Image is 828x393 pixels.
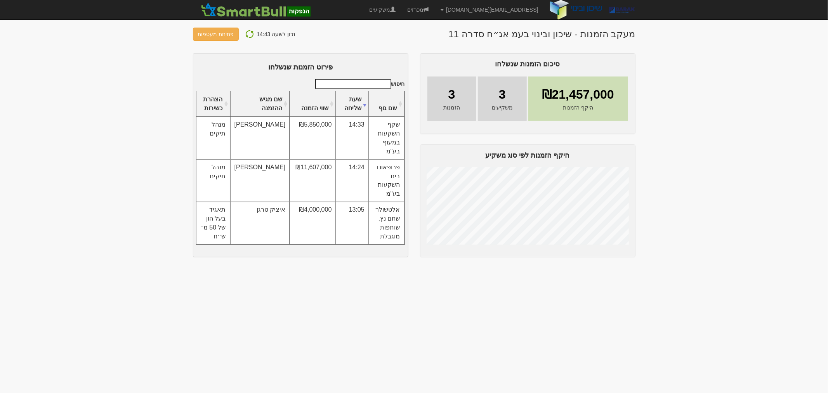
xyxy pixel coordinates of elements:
[336,117,368,159] td: 14:33
[448,29,635,39] h1: מעקב הזמנות - שיכון ובינוי בעמ אג״ח סדרה 11
[196,91,230,117] th: הצהרת כשירות : activate to sort column ascending
[369,160,404,202] td: פרופאונד בית השקעות בע"מ
[268,63,333,71] span: פירוט הזמנות שנשלחו
[369,91,404,117] th: שם גוף : activate to sort column ascending
[369,202,404,244] td: אלטשולר שחם נץ, שותפות מוגבלת
[499,86,506,104] span: 3
[315,79,391,89] input: חיפוש
[336,160,368,202] td: 14:24
[245,30,254,39] img: refresh-icon.png
[230,202,290,244] td: איציק טרגן
[230,117,290,159] td: [PERSON_NAME]
[492,104,513,111] span: משקיעים
[193,28,239,41] button: פתיחת מעטפות
[336,91,368,117] th: שעת שליחה : activate to sort column ascending
[290,91,336,117] th: שווי הזמנה : activate to sort column ascending
[201,206,226,240] span: תאגיד בעל הון של 50 מ׳ ש״ח
[290,117,336,159] td: ₪5,850,000
[210,164,226,179] span: מנהל תיקים
[563,104,593,111] span: היקף הזמנות
[336,202,368,244] td: 13:05
[290,202,336,244] td: ₪4,000,000
[369,117,404,159] td: שקף השקעות במעוף בע"מ
[210,121,226,137] span: מנהל תיקים
[495,60,560,68] span: סיכום הזמנות שנשלחו
[542,86,614,104] span: ₪21,457,000
[448,86,455,104] span: 3
[257,29,295,39] p: נכון לשעה 14:43
[312,79,405,89] label: חיפוש
[485,151,569,159] span: היקף הזמנות לפי סוג משקיע
[230,91,290,117] th: שם מגיש ההזמנה : activate to sort column ascending
[443,104,460,111] span: הזמנות
[199,2,313,17] img: SmartBull Logo
[230,160,290,202] td: [PERSON_NAME]
[290,160,336,202] td: ₪11,607,000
